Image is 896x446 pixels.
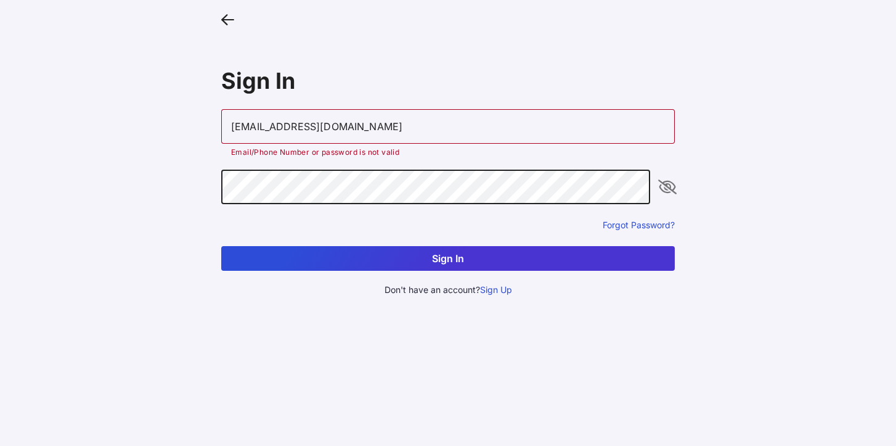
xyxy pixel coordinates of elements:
div: Email/Phone Number or password is not valid [231,149,665,156]
button: Forgot Password? [603,219,675,231]
button: Sign In [221,246,675,271]
div: Don't have an account? [221,283,675,297]
button: Sign Up [480,283,512,297]
i: appended action [660,180,675,194]
input: Email or Phone Number [221,109,675,144]
div: Sign In [221,67,675,94]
